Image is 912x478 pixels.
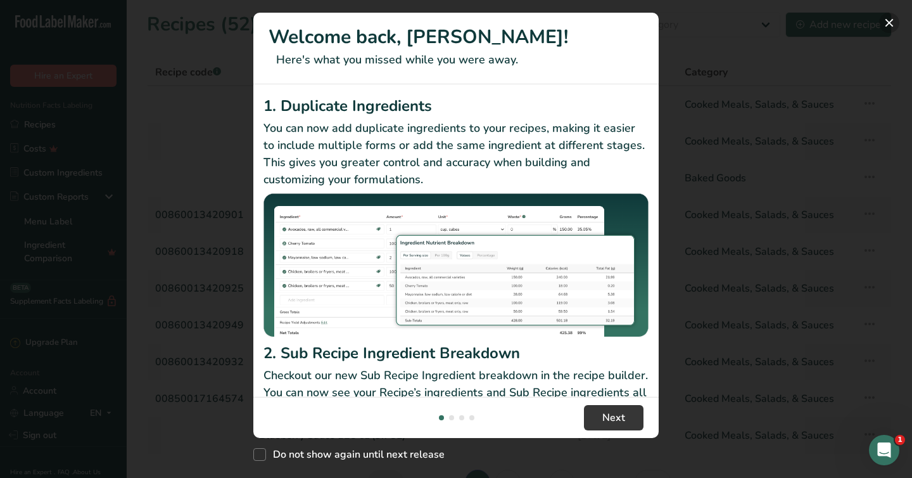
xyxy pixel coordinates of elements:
[584,405,643,430] button: Next
[263,342,649,365] h2: 2. Sub Recipe Ingredient Breakdown
[269,23,643,51] h1: Welcome back, [PERSON_NAME]!
[869,435,899,465] iframe: Intercom live chat
[263,367,649,418] p: Checkout our new Sub Recipe Ingredient breakdown in the recipe builder. You can now see your Reci...
[266,448,445,461] span: Do not show again until next release
[263,94,649,117] h2: 1. Duplicate Ingredients
[895,435,905,445] span: 1
[602,410,625,425] span: Next
[269,51,643,68] p: Here's what you missed while you were away.
[263,193,649,337] img: Duplicate Ingredients
[263,120,649,188] p: You can now add duplicate ingredients to your recipes, making it easier to include multiple forms...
